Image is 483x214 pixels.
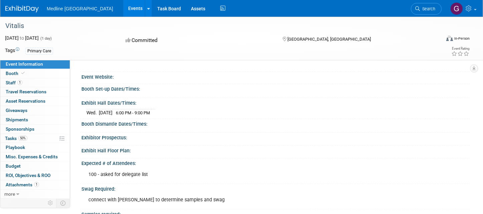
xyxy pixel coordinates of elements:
[0,162,70,171] a: Budget
[116,110,150,115] span: 6:00 PM - 9:00 PM
[124,35,272,46] div: Committed
[4,191,15,197] span: more
[420,6,435,11] span: Search
[0,78,70,87] a: Staff1
[99,109,112,116] td: [DATE]
[19,35,25,41] span: to
[0,97,70,106] a: Asset Reservations
[450,2,463,15] img: Gillian Kerr
[81,98,470,106] div: Exhibit Hall Dates/Times:
[81,133,470,141] div: Exhibitor Prospectus:
[6,154,58,159] span: Misc. Expenses & Credits
[81,184,470,192] div: Swag Required:
[0,87,70,96] a: Travel Reservations
[18,136,27,141] span: 50%
[0,180,70,189] a: Attachments1
[6,80,22,85] span: Staff
[6,98,45,104] span: Asset Reservations
[45,199,56,207] td: Personalize Event Tab Strip
[5,47,19,55] td: Tags
[81,72,470,80] div: Event Website:
[86,109,99,116] td: Wed.
[6,71,26,76] span: Booth
[3,20,430,32] div: Vitalis
[6,182,39,187] span: Attachments
[56,199,70,207] td: Toggle Event Tabs
[0,60,70,69] a: Event Information
[0,171,70,180] a: ROI, Objectives & ROO
[25,48,53,55] div: Primary Care
[6,108,27,113] span: Giveaways
[81,146,470,154] div: Exhibit Hall Floor Plan:
[84,168,394,181] div: 100 - asked for delegate list
[0,143,70,152] a: Playbook
[288,37,371,42] span: [GEOGRAPHIC_DATA], [GEOGRAPHIC_DATA]
[451,47,469,50] div: Event Rating
[6,117,28,122] span: Shipments
[401,35,470,45] div: Event Format
[0,106,70,115] a: Giveaways
[40,36,52,41] span: (1 day)
[5,6,39,12] img: ExhibitDay
[34,182,39,187] span: 1
[6,89,46,94] span: Travel Reservations
[454,36,470,41] div: In-Person
[81,119,470,127] div: Booth Dismantle Dates/Times:
[84,193,394,207] div: connect with [PERSON_NAME] to determine samples and swag
[47,6,113,11] span: Medline [GEOGRAPHIC_DATA]
[17,80,22,85] span: 1
[6,145,25,150] span: Playbook
[21,71,25,75] i: Booth reservation complete
[0,190,70,199] a: more
[0,115,70,124] a: Shipments
[0,152,70,161] a: Misc. Expenses & Credits
[81,84,470,92] div: Booth Set-up Dates/Times:
[6,163,21,169] span: Budget
[446,36,453,41] img: Format-Inperson.png
[6,126,34,132] span: Sponsorships
[6,61,43,67] span: Event Information
[6,173,50,178] span: ROI, Objectives & ROO
[0,134,70,143] a: Tasks50%
[0,69,70,78] a: Booth
[0,125,70,134] a: Sponsorships
[81,158,470,167] div: Expected # of Attendees:
[411,3,442,15] a: Search
[5,136,27,141] span: Tasks
[5,35,39,41] span: [DATE] [DATE]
